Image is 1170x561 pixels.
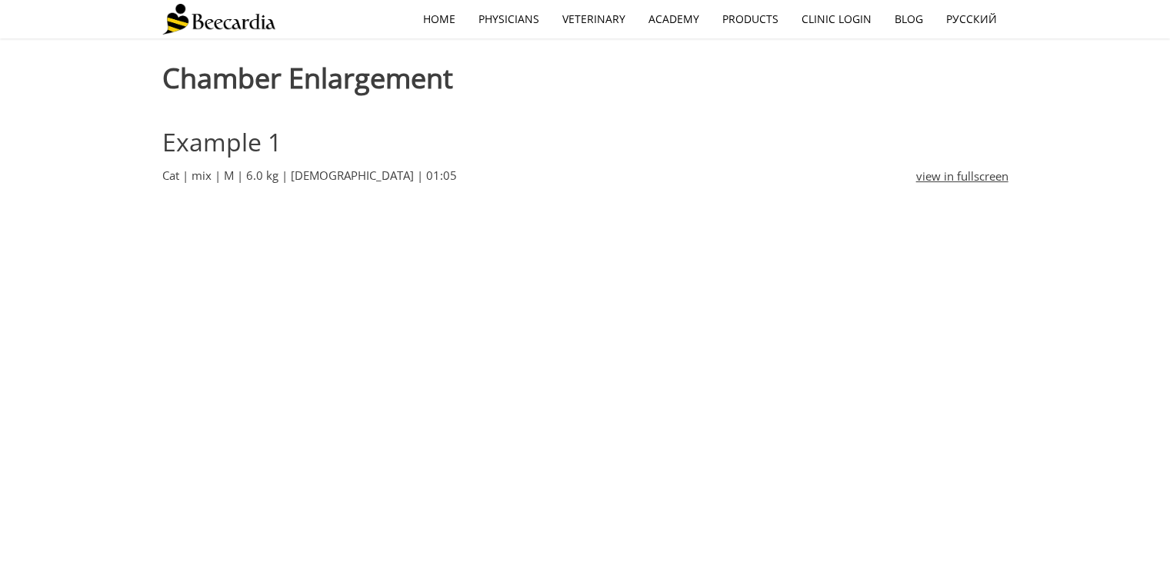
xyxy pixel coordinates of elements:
[162,166,882,184] p: Cat | mix | M | 6.0 kg | [DEMOGRAPHIC_DATA] | 01:05
[162,59,453,97] span: Chamber Enlargement
[711,2,790,37] a: Products
[551,2,637,37] a: Veterinary
[637,2,711,37] a: Academy
[935,2,1008,37] a: Русский
[790,2,883,37] a: Clinic Login
[883,2,935,37] a: Blog
[467,2,551,37] a: Physicians
[162,125,282,158] span: Example 1
[916,167,1008,185] a: view in fullscreen
[162,4,275,35] img: Beecardia
[412,2,467,37] a: home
